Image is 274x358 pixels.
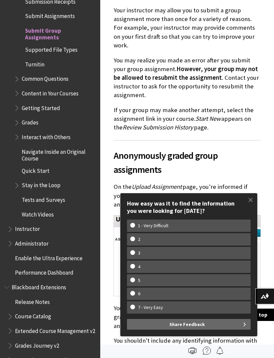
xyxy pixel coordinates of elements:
[22,180,60,189] span: Stay in the Loop
[15,238,48,247] span: Administrator
[216,347,224,355] img: Follow this page
[114,65,258,81] span: However, your group may not be allowed to resubmit the assignment
[130,237,148,242] w-span: 2
[114,183,261,209] p: On the page, you're informed if your group assignment is set to be graded anonymously.
[22,117,38,126] span: Grades
[22,146,96,162] span: Navigate Inside an Original Course
[15,340,59,349] span: Grades Journey v2
[15,311,51,320] span: Course Catalog
[15,253,83,262] span: Enable the Ultra Experience
[114,304,261,330] p: Your instructor won't see your group name during grading. Your instructor may choose to grade ano...
[22,165,49,174] span: Quick Start
[25,10,75,19] span: Submit Assignments
[22,102,60,111] span: Getting Started
[15,267,74,276] span: Performance Dashboard
[114,148,261,176] span: Anonymously graded group assignments
[130,223,176,229] w-span: 1 - Very Difficult
[130,305,171,310] w-span: 7 - Very Easy
[130,291,148,297] w-span: 6
[127,319,251,330] button: Share Feedback
[169,319,205,330] span: Share Feedback
[15,296,50,305] span: Release Notes
[25,44,78,53] span: Supported File Types
[132,183,182,191] span: Upload Assignment
[130,250,148,256] w-span: 3
[22,209,54,218] span: Watch Videos
[195,115,221,122] span: Start New
[22,194,65,203] span: Tests and Surveys
[22,88,79,97] span: Content in Your Courses
[15,325,95,334] span: Extended Course Management v2
[188,347,196,355] img: Print
[114,106,261,132] p: If your group may make another attempt, select the assignment link in your course. appears on the...
[130,278,148,283] w-span: 5
[127,200,251,214] div: How easy was it to find the information you were looking for [DATE]?
[123,123,193,131] span: Review Submission History
[12,282,66,291] span: Blackboard Extensions
[114,56,261,100] p: You may realize you made an error after you submit your group assignment. . Contact your instruct...
[22,131,71,140] span: Interact with Others
[22,73,68,82] span: Common Questions
[25,25,96,41] span: Submit Group Assignments
[114,6,261,50] p: Your instructor may allow you to submit a group assignment more than once for a variety of reason...
[15,224,40,233] span: Instructor
[130,264,148,270] w-span: 4
[25,59,44,68] span: Turnitin
[203,347,211,355] img: More help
